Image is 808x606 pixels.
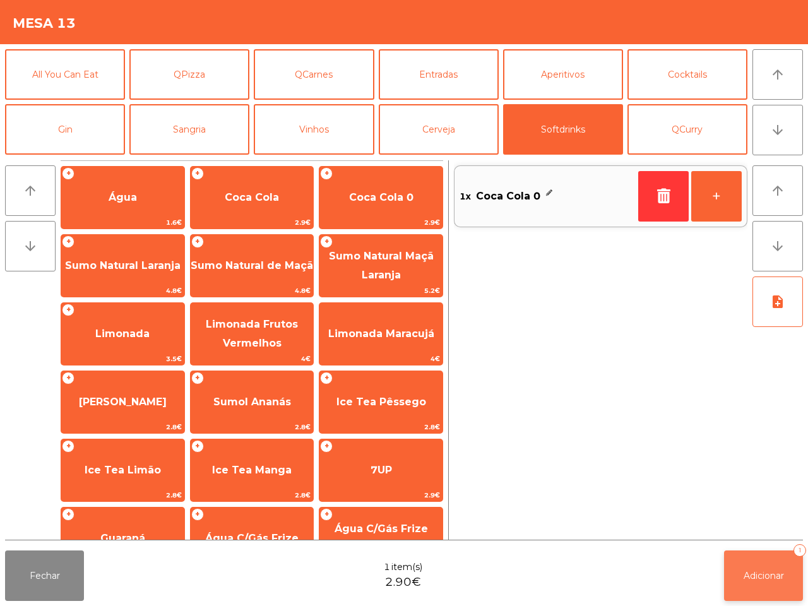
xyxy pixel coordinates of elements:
[744,570,784,581] span: Adicionar
[62,372,74,384] span: +
[320,167,333,180] span: +
[129,49,249,100] button: QPizza
[329,250,434,281] span: Sumo Natural Maçã Laranja
[320,508,333,521] span: +
[62,508,74,521] span: +
[62,304,74,316] span: +
[770,294,785,309] i: note_add
[319,489,443,501] span: 2.9€
[319,217,443,229] span: 2.9€
[191,508,204,521] span: +
[335,523,428,554] span: Água C/Gás Frize Limão
[61,217,184,229] span: 1.6€
[320,235,333,248] span: +
[319,353,443,365] span: 4€
[13,14,76,33] h4: Mesa 13
[85,464,161,476] span: Ice Tea Limão
[225,191,279,203] span: Coca Cola
[349,191,413,203] span: Coca Cola 0
[129,104,249,155] button: Sangria
[476,187,540,206] span: Coca Cola 0
[384,561,390,574] span: 1
[5,221,56,271] button: arrow_downward
[62,440,74,453] span: +
[319,421,443,433] span: 2.8€
[503,104,623,155] button: Softdrinks
[724,550,803,601] button: Adicionar1
[23,183,38,198] i: arrow_upward
[191,372,204,384] span: +
[379,104,499,155] button: Cerveja
[752,105,803,155] button: arrow_downward
[371,464,392,476] span: 7UP
[328,328,434,340] span: Limonada Maracujá
[191,421,314,433] span: 2.8€
[770,67,785,82] i: arrow_upward
[5,49,125,100] button: All You Can Eat
[379,49,499,100] button: Entradas
[191,167,204,180] span: +
[254,104,374,155] button: Vinhos
[212,464,292,476] span: Ice Tea Manga
[385,574,421,591] span: 2.90€
[391,561,422,574] span: item(s)
[191,440,204,453] span: +
[213,396,291,408] span: Sumol Ananás
[79,396,167,408] span: [PERSON_NAME]
[460,187,471,206] span: 1x
[61,285,184,297] span: 4.8€
[191,353,314,365] span: 4€
[61,421,184,433] span: 2.8€
[627,49,747,100] button: Cocktails
[5,104,125,155] button: Gin
[319,285,443,297] span: 5.2€
[336,396,426,408] span: Ice Tea Pêssego
[320,372,333,384] span: +
[627,104,747,155] button: QCurry
[100,532,145,544] span: Guaraná
[752,165,803,216] button: arrow_upward
[770,183,785,198] i: arrow_upward
[109,191,137,203] span: Água
[5,550,84,601] button: Fechar
[61,489,184,501] span: 2.8€
[691,171,742,222] button: +
[62,167,74,180] span: +
[793,544,806,557] div: 1
[62,235,74,248] span: +
[503,49,623,100] button: Aperitivos
[206,318,298,349] span: Limonada Frutos Vermelhos
[320,440,333,453] span: +
[191,235,204,248] span: +
[254,49,374,100] button: QCarnes
[191,489,314,501] span: 2.8€
[95,328,150,340] span: Limonada
[770,122,785,138] i: arrow_downward
[5,165,56,216] button: arrow_upward
[191,285,314,297] span: 4.8€
[191,217,314,229] span: 2.9€
[205,532,299,544] span: Água C/Gás Frize
[65,259,181,271] span: Sumo Natural Laranja
[752,221,803,271] button: arrow_downward
[191,259,313,271] span: Sumo Natural de Maçã
[61,353,184,365] span: 3.5€
[752,276,803,327] button: note_add
[770,239,785,254] i: arrow_downward
[752,49,803,100] button: arrow_upward
[23,239,38,254] i: arrow_downward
